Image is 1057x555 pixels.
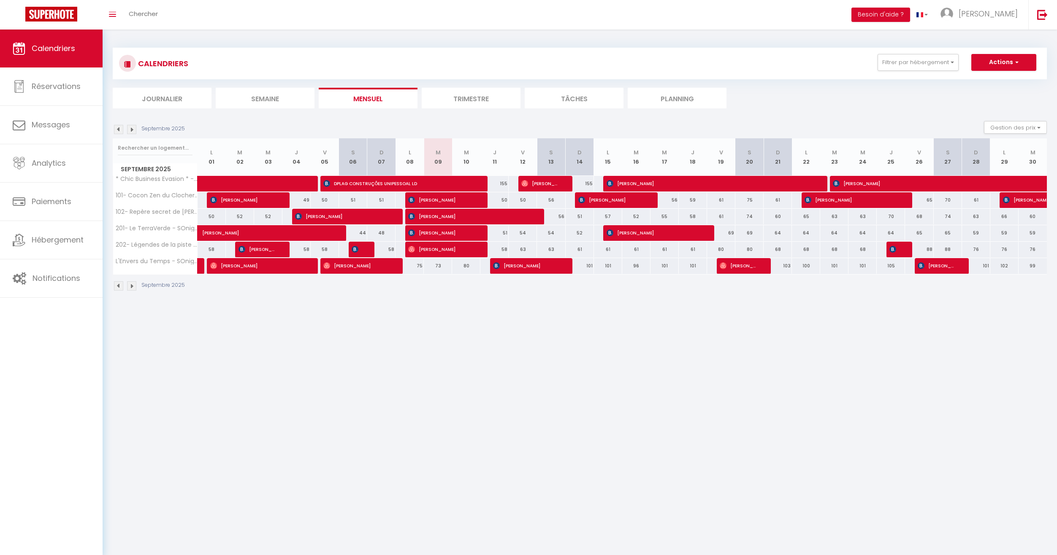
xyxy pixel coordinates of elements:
abbr: L [1003,148,1006,156]
div: 155 [566,176,594,191]
span: [PERSON_NAME] [889,241,899,257]
th: 30 [1019,138,1047,176]
div: 65 [934,225,962,241]
a: [PERSON_NAME] [198,225,226,241]
span: [PERSON_NAME] [720,258,757,274]
abbr: L [409,148,411,156]
div: 61 [707,192,735,208]
th: 20 [735,138,764,176]
div: 59 [1019,225,1047,241]
div: 51 [367,192,396,208]
div: 52 [226,209,254,224]
th: 27 [934,138,962,176]
div: 59 [962,225,990,241]
th: 02 [226,138,254,176]
th: 08 [396,138,424,176]
abbr: D [776,148,780,156]
div: 103 [764,258,792,274]
th: 06 [339,138,367,176]
div: 54 [509,225,537,241]
span: Réservations [32,81,81,92]
li: Tâches [525,88,623,108]
p: Septembre 2025 [141,281,185,289]
div: 58 [679,209,707,224]
abbr: V [917,148,921,156]
div: 75 [735,192,764,208]
span: L'Envers du Temps - SOnights [114,258,199,264]
div: 76 [962,242,990,257]
span: [PERSON_NAME] [239,241,276,257]
span: [PERSON_NAME] [295,208,389,224]
li: Semaine [216,88,314,108]
div: 74 [934,209,962,224]
div: 50 [480,192,509,208]
button: Gestion des prix [984,121,1047,134]
div: 66 [990,209,1019,224]
div: 55 [650,209,679,224]
span: 202- Légendes de la piste - SOnights [114,242,199,248]
abbr: D [379,148,384,156]
div: 80 [452,258,480,274]
div: 52 [622,209,650,224]
div: 61 [566,242,594,257]
abbr: J [493,148,496,156]
abbr: M [464,148,469,156]
span: 201- Le TerraVerde - SOnights [114,225,199,232]
th: 16 [622,138,650,176]
abbr: V [719,148,723,156]
abbr: S [946,148,950,156]
span: Hébergement [32,234,84,245]
span: [PERSON_NAME] [202,221,299,237]
span: [PERSON_NAME] [521,175,559,191]
span: * Chic Business Evasion * - SOnights [114,176,199,182]
div: 70 [934,192,962,208]
div: 101 [566,258,594,274]
div: 102 [990,258,1019,274]
div: 54 [537,225,565,241]
div: 51 [480,225,509,241]
div: 58 [480,242,509,257]
abbr: M [266,148,271,156]
abbr: S [549,148,553,156]
div: 96 [622,258,650,274]
abbr: M [860,148,865,156]
th: 04 [282,138,311,176]
div: 50 [509,192,537,208]
div: 101 [820,258,848,274]
input: Rechercher un logement... [118,140,192,156]
div: 65 [792,209,820,224]
div: 61 [594,242,622,257]
div: 59 [679,192,707,208]
div: 75 [396,258,424,274]
button: Besoin d'aide ? [851,8,910,22]
span: [PERSON_NAME] [607,175,814,191]
div: 51 [566,209,594,224]
abbr: V [521,148,525,156]
div: 56 [537,192,565,208]
th: 21 [764,138,792,176]
span: Calendriers [32,43,75,54]
div: 61 [679,242,707,257]
div: 58 [311,242,339,257]
th: 10 [452,138,480,176]
th: 29 [990,138,1019,176]
div: 61 [650,242,679,257]
th: 26 [905,138,933,176]
div: 49 [282,192,311,208]
abbr: D [974,148,978,156]
abbr: D [577,148,582,156]
span: [PERSON_NAME] [805,192,899,208]
th: 24 [848,138,877,176]
abbr: J [295,148,298,156]
th: 18 [679,138,707,176]
div: 59 [990,225,1019,241]
div: 69 [707,225,735,241]
div: 61 [962,192,990,208]
div: 73 [424,258,452,274]
li: Trimestre [422,88,520,108]
th: 15 [594,138,622,176]
div: 61 [622,242,650,257]
div: 70 [877,209,905,224]
span: [PERSON_NAME] [352,241,361,257]
abbr: M [436,148,441,156]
